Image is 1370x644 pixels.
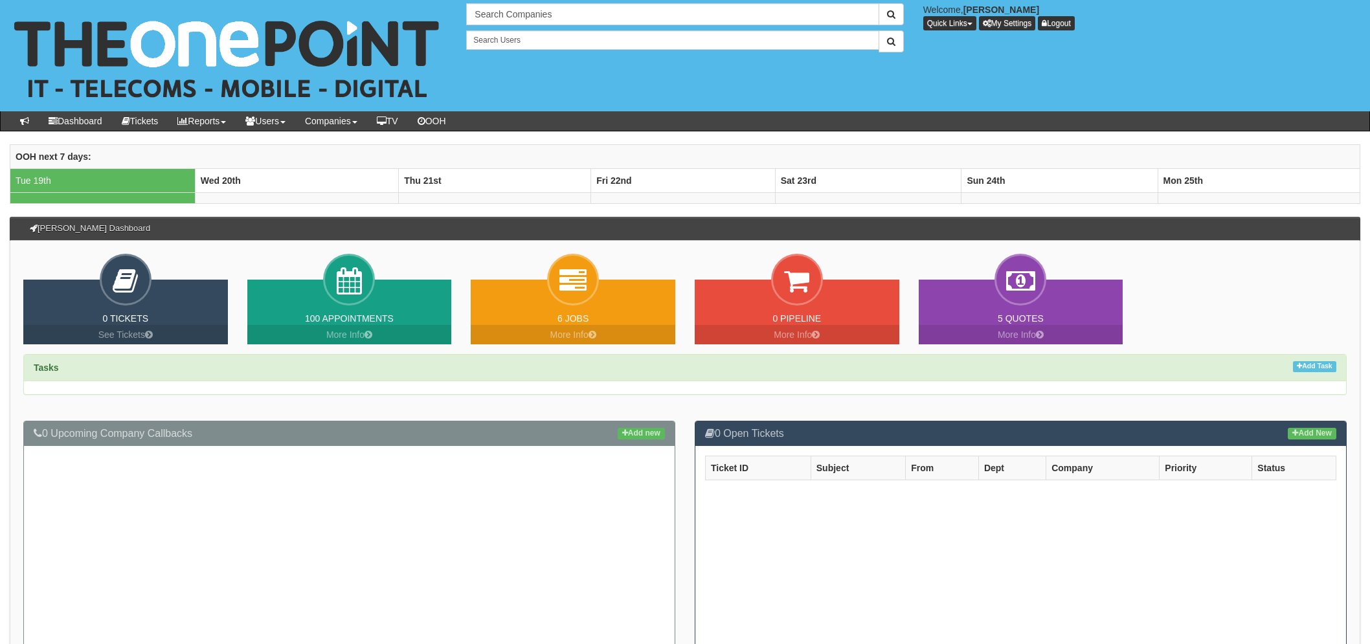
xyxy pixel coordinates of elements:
a: More Info [695,325,899,344]
th: Subject [811,456,905,480]
a: Logout [1038,16,1075,30]
a: Companies [295,111,367,131]
a: More Info [919,325,1123,344]
th: Ticket ID [706,456,811,480]
a: OOH [408,111,456,131]
a: My Settings [979,16,1036,30]
a: More Info [471,325,675,344]
th: Mon 25th [1158,169,1360,193]
a: 6 Jobs [557,313,589,324]
b: [PERSON_NAME] [963,5,1039,15]
th: Thu 21st [399,169,591,193]
td: Tue 19th [10,169,196,193]
a: Add Task [1293,361,1336,372]
th: Status [1252,456,1336,480]
th: Sun 24th [961,169,1158,193]
a: Tickets [112,111,168,131]
a: Add New [1288,428,1336,439]
th: Sat 23rd [775,169,961,193]
th: Priority [1160,456,1252,480]
th: From [906,456,979,480]
h3: 0 Upcoming Company Callbacks [34,428,665,439]
a: Dashboard [39,111,112,131]
a: 100 Appointments [305,313,394,324]
th: Fri 22nd [591,169,776,193]
h3: [PERSON_NAME] Dashboard [23,217,157,239]
input: Search Companies [466,3,879,25]
th: Company [1046,456,1160,480]
th: OOH next 7 days: [10,145,1360,169]
a: Users [236,111,295,131]
a: 0 Tickets [103,313,149,324]
a: See Tickets [23,325,228,344]
a: Add new [618,428,665,439]
strong: Tasks [34,362,59,373]
input: Search Users [466,30,879,50]
th: Dept [978,456,1046,480]
h3: 0 Open Tickets [705,428,1336,439]
a: Reports [168,111,236,131]
a: 5 Quotes [998,313,1044,324]
button: Quick Links [923,16,976,30]
a: TV [367,111,408,131]
th: Wed 20th [195,169,399,193]
a: More Info [247,325,452,344]
a: 0 Pipeline [772,313,821,324]
div: Welcome, [914,3,1370,30]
